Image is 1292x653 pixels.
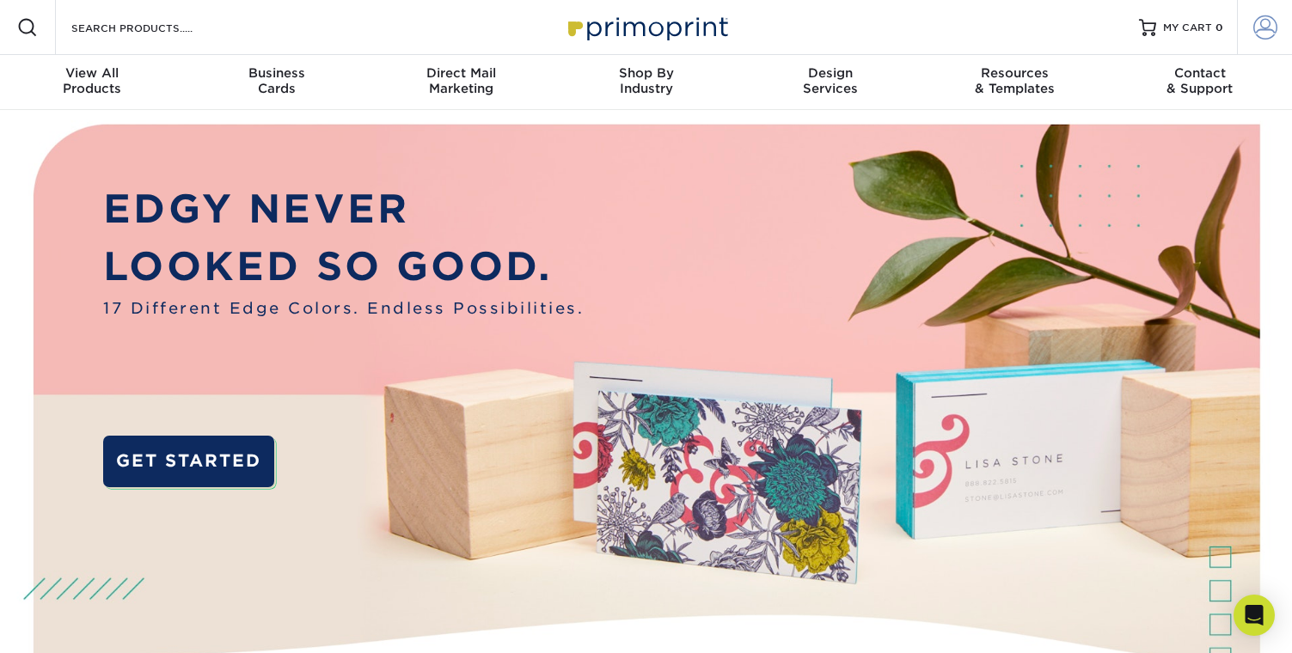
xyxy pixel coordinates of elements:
[1234,595,1275,636] div: Open Intercom Messenger
[185,65,370,81] span: Business
[369,65,554,81] span: Direct Mail
[185,65,370,96] div: Cards
[738,65,923,96] div: Services
[554,65,738,81] span: Shop By
[1163,21,1212,35] span: MY CART
[70,17,237,38] input: SEARCH PRODUCTS.....
[1107,65,1292,81] span: Contact
[103,296,584,320] span: 17 Different Edge Colors. Endless Possibilities.
[1215,21,1223,34] span: 0
[554,55,738,110] a: Shop ByIndustry
[1107,65,1292,96] div: & Support
[103,238,584,296] p: LOOKED SO GOOD.
[923,65,1108,81] span: Resources
[103,180,584,239] p: EDGY NEVER
[738,65,923,81] span: Design
[1107,55,1292,110] a: Contact& Support
[369,55,554,110] a: Direct MailMarketing
[185,55,370,110] a: BusinessCards
[923,65,1108,96] div: & Templates
[738,55,923,110] a: DesignServices
[923,55,1108,110] a: Resources& Templates
[369,65,554,96] div: Marketing
[560,9,732,46] img: Primoprint
[554,65,738,96] div: Industry
[103,436,274,486] a: GET STARTED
